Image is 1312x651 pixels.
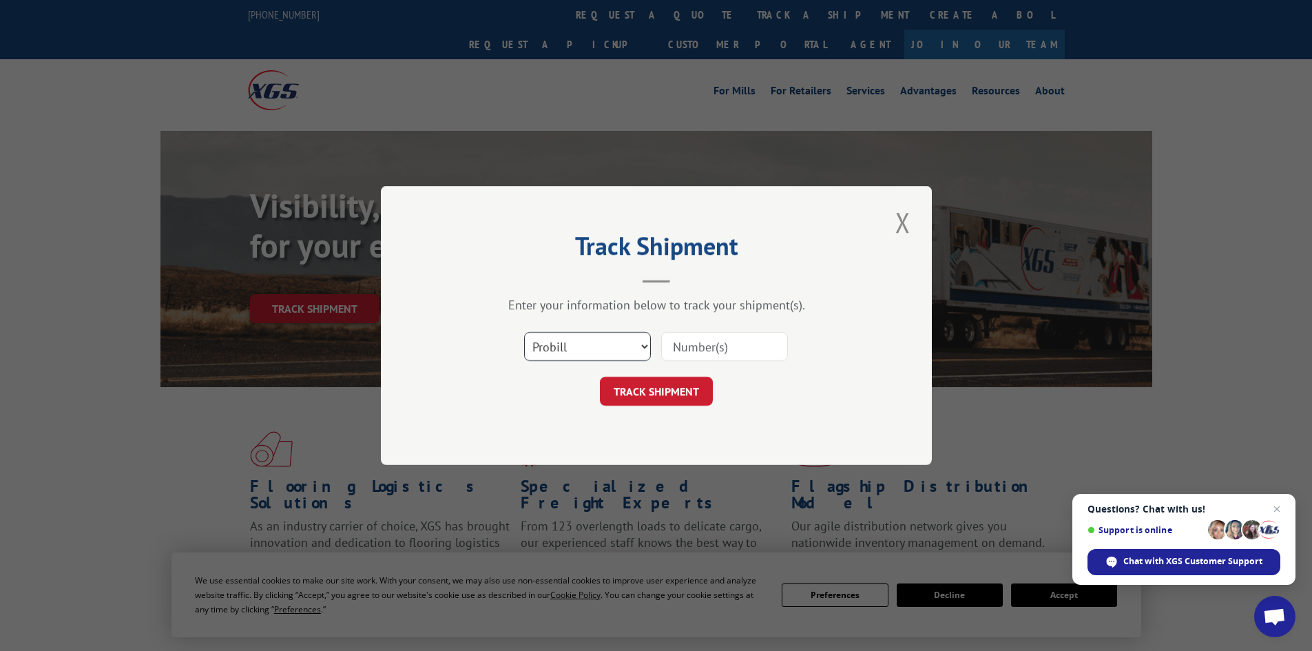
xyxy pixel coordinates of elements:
[1254,596,1295,637] a: Open chat
[450,297,863,313] div: Enter your information below to track your shipment(s).
[1123,555,1262,568] span: Chat with XGS Customer Support
[1087,504,1280,515] span: Questions? Chat with us!
[1087,549,1280,575] span: Chat with XGS Customer Support
[661,332,788,361] input: Number(s)
[891,203,915,241] button: Close modal
[1087,525,1203,535] span: Support is online
[450,236,863,262] h2: Track Shipment
[600,377,713,406] button: TRACK SHIPMENT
